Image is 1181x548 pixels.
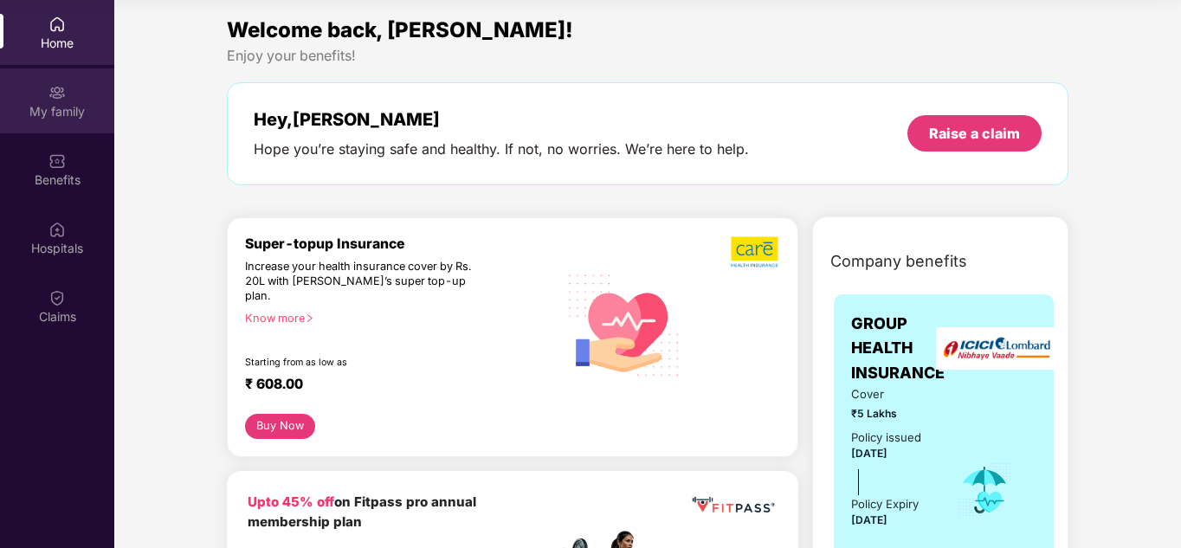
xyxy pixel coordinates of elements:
[227,17,573,42] span: Welcome back, [PERSON_NAME]!
[731,235,780,268] img: b5dec4f62d2307b9de63beb79f102df3.png
[830,249,967,274] span: Company benefits
[48,84,66,101] img: svg+xml;base64,PHN2ZyB3aWR0aD0iMjAiIGhlaWdodD0iMjAiIHZpZXdCb3g9IjAgMCAyMCAyMCIgZmlsbD0ibm9uZSIgeG...
[227,47,1068,65] div: Enjoy your benefits!
[245,260,482,304] div: Increase your health insurance cover by Rs. 20L with [PERSON_NAME]’s super top-up plan.
[851,495,919,513] div: Policy Expiry
[851,429,921,447] div: Policy issued
[689,492,778,519] img: fppp.png
[851,447,887,460] span: [DATE]
[254,109,749,130] div: Hey, [PERSON_NAME]
[851,385,933,403] span: Cover
[248,493,334,510] b: Upto 45% off
[245,235,558,252] div: Super-topup Insurance
[305,313,314,323] span: right
[48,289,66,306] img: svg+xml;base64,PHN2ZyBpZD0iQ2xhaW0iIHhtbG5zPSJodHRwOi8vd3d3LnczLm9yZy8yMDAwL3N2ZyIgd2lkdGg9IjIwIi...
[936,327,1057,370] img: insurerLogo
[245,312,547,324] div: Know more
[851,405,933,422] span: ₹5 Lakhs
[48,152,66,170] img: svg+xml;base64,PHN2ZyBpZD0iQmVuZWZpdHMiIHhtbG5zPSJodHRwOi8vd3d3LnczLm9yZy8yMDAwL3N2ZyIgd2lkdGg9Ij...
[929,124,1020,143] div: Raise a claim
[851,312,945,385] span: GROUP HEALTH INSURANCE
[245,414,315,439] button: Buy Now
[48,221,66,238] img: svg+xml;base64,PHN2ZyBpZD0iSG9zcGl0YWxzIiB4bWxucz0iaHR0cDovL3d3dy53My5vcmcvMjAwMC9zdmciIHdpZHRoPS...
[245,376,540,396] div: ₹ 608.00
[851,513,887,526] span: [DATE]
[254,140,749,158] div: Hope you’re staying safe and healthy. If not, no worries. We’re here to help.
[558,256,692,392] img: svg+xml;base64,PHN2ZyB4bWxucz0iaHR0cDovL3d3dy53My5vcmcvMjAwMC9zdmciIHhtbG5zOnhsaW5rPSJodHRwOi8vd3...
[48,16,66,33] img: svg+xml;base64,PHN2ZyBpZD0iSG9tZSIgeG1sbnM9Imh0dHA6Ly93d3cudzMub3JnLzIwMDAvc3ZnIiB3aWR0aD0iMjAiIG...
[248,493,476,531] b: on Fitpass pro annual membership plan
[245,357,484,369] div: Starting from as low as
[957,461,1013,519] img: icon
